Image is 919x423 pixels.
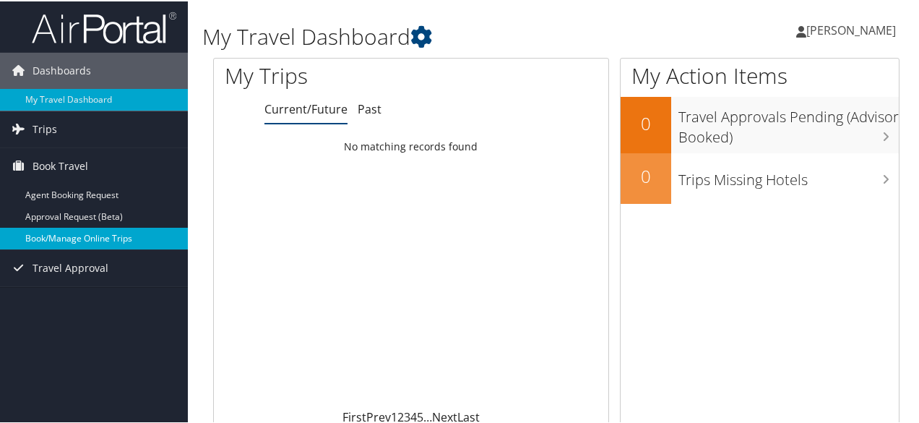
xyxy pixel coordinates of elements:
a: 0Travel Approvals Pending (Advisor Booked) [621,95,899,151]
span: Trips [33,110,57,146]
h1: My Trips [225,59,433,90]
h3: Travel Approvals Pending (Advisor Booked) [678,98,899,146]
td: No matching records found [214,132,608,158]
span: [PERSON_NAME] [806,21,896,37]
a: Past [358,100,381,116]
h2: 0 [621,110,671,134]
h2: 0 [621,163,671,187]
span: Travel Approval [33,249,108,285]
h1: My Travel Dashboard [202,20,674,51]
a: 0Trips Missing Hotels [621,152,899,202]
a: [PERSON_NAME] [796,7,910,51]
a: Current/Future [264,100,348,116]
span: Book Travel [33,147,88,183]
h3: Trips Missing Hotels [678,161,899,189]
img: airportal-logo.png [32,9,176,43]
h1: My Action Items [621,59,899,90]
span: Dashboards [33,51,91,87]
